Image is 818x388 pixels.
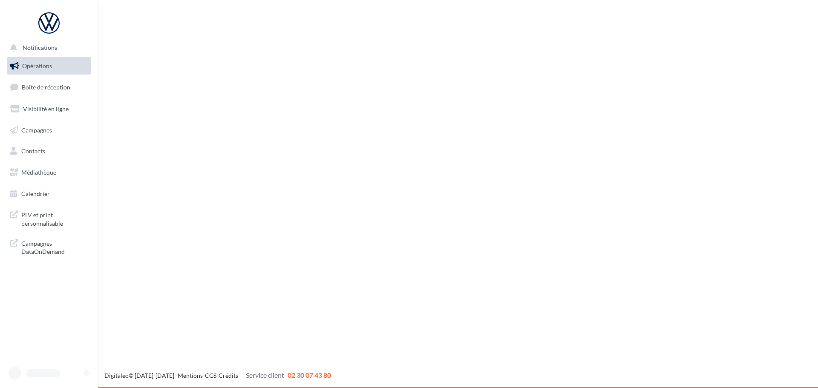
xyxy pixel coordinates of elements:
[104,372,129,379] a: Digitaleo
[178,372,203,379] a: Mentions
[5,100,93,118] a: Visibilité en ligne
[5,78,93,96] a: Boîte de réception
[21,169,56,176] span: Médiathèque
[5,234,93,259] a: Campagnes DataOnDemand
[246,371,284,379] span: Service client
[219,372,238,379] a: Crédits
[104,372,331,379] span: © [DATE]-[DATE] - - -
[5,57,93,75] a: Opérations
[5,185,93,203] a: Calendrier
[5,121,93,139] a: Campagnes
[21,126,52,133] span: Campagnes
[22,83,70,91] span: Boîte de réception
[21,190,50,197] span: Calendrier
[5,142,93,160] a: Contacts
[23,105,69,112] span: Visibilité en ligne
[23,44,57,52] span: Notifications
[5,164,93,181] a: Médiathèque
[5,206,93,231] a: PLV et print personnalisable
[21,209,88,227] span: PLV et print personnalisable
[21,238,88,256] span: Campagnes DataOnDemand
[21,147,45,155] span: Contacts
[205,372,216,379] a: CGS
[288,371,331,379] span: 02 30 07 43 80
[22,62,52,69] span: Opérations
